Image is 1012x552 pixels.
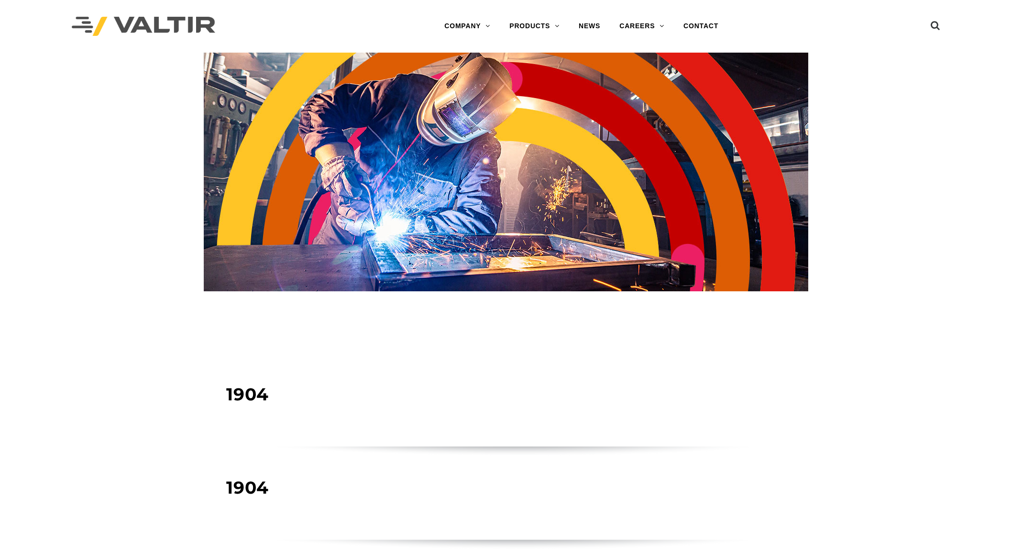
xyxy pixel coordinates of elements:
span: 1904 [226,477,269,498]
a: CAREERS [610,17,674,36]
a: CONTACT [674,17,728,36]
img: Valtir [72,17,215,36]
a: COMPANY [435,17,500,36]
img: Header_Timeline [204,53,808,291]
a: PRODUCTS [500,17,569,36]
a: NEWS [569,17,610,36]
span: 1904 [226,384,269,405]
